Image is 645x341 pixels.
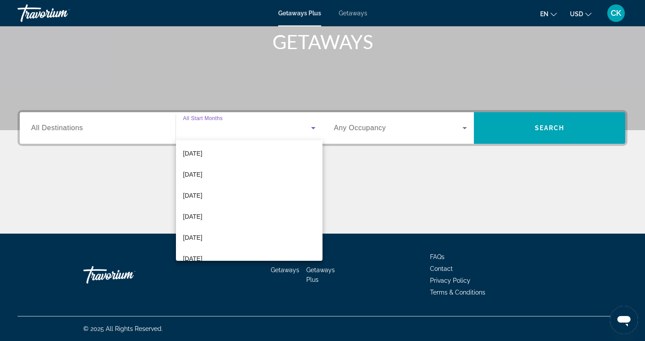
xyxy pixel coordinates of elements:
[183,148,202,159] span: [DATE]
[183,190,202,201] span: [DATE]
[183,253,202,264] span: [DATE]
[183,169,202,180] span: [DATE]
[183,232,202,243] span: [DATE]
[183,211,202,222] span: [DATE]
[610,306,638,334] iframe: Button to launch messaging window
